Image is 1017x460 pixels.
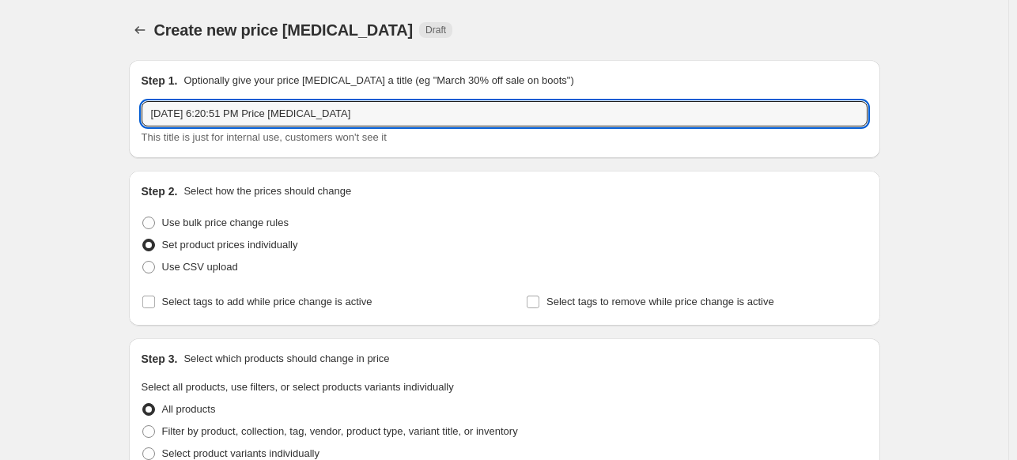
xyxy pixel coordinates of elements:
p: Select which products should change in price [183,351,389,367]
button: Price change jobs [129,19,151,41]
p: Select how the prices should change [183,183,351,199]
span: Set product prices individually [162,239,298,251]
h2: Step 3. [142,351,178,367]
span: Select tags to remove while price change is active [546,296,774,307]
h2: Step 1. [142,73,178,89]
span: Use CSV upload [162,261,238,273]
input: 30% off holiday sale [142,101,868,126]
span: This title is just for internal use, customers won't see it [142,131,387,143]
span: Create new price [MEDICAL_DATA] [154,21,414,39]
p: Optionally give your price [MEDICAL_DATA] a title (eg "March 30% off sale on boots") [183,73,573,89]
span: Select all products, use filters, or select products variants individually [142,381,454,393]
span: All products [162,403,216,415]
span: Use bulk price change rules [162,217,289,228]
span: Select tags to add while price change is active [162,296,372,307]
span: Filter by product, collection, tag, vendor, product type, variant title, or inventory [162,425,518,437]
span: Draft [425,24,446,36]
h2: Step 2. [142,183,178,199]
span: Select product variants individually [162,447,319,459]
